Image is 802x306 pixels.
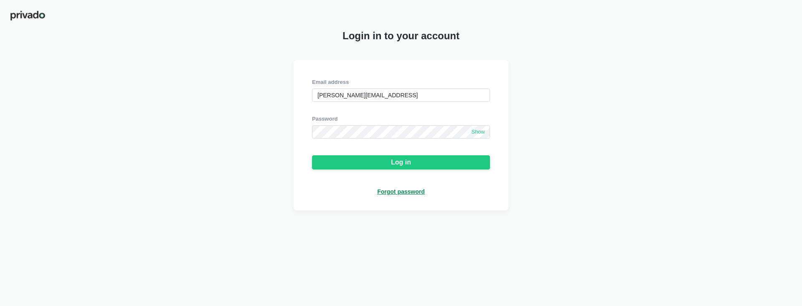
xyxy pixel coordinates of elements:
[343,30,459,42] span: Login in to your account
[10,10,46,21] img: privado-logo
[312,115,490,123] div: Password
[471,129,485,136] span: Show
[391,159,411,166] div: Log in
[312,155,490,169] button: Log in
[312,78,490,86] div: Email address
[377,188,425,195] a: Forgot password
